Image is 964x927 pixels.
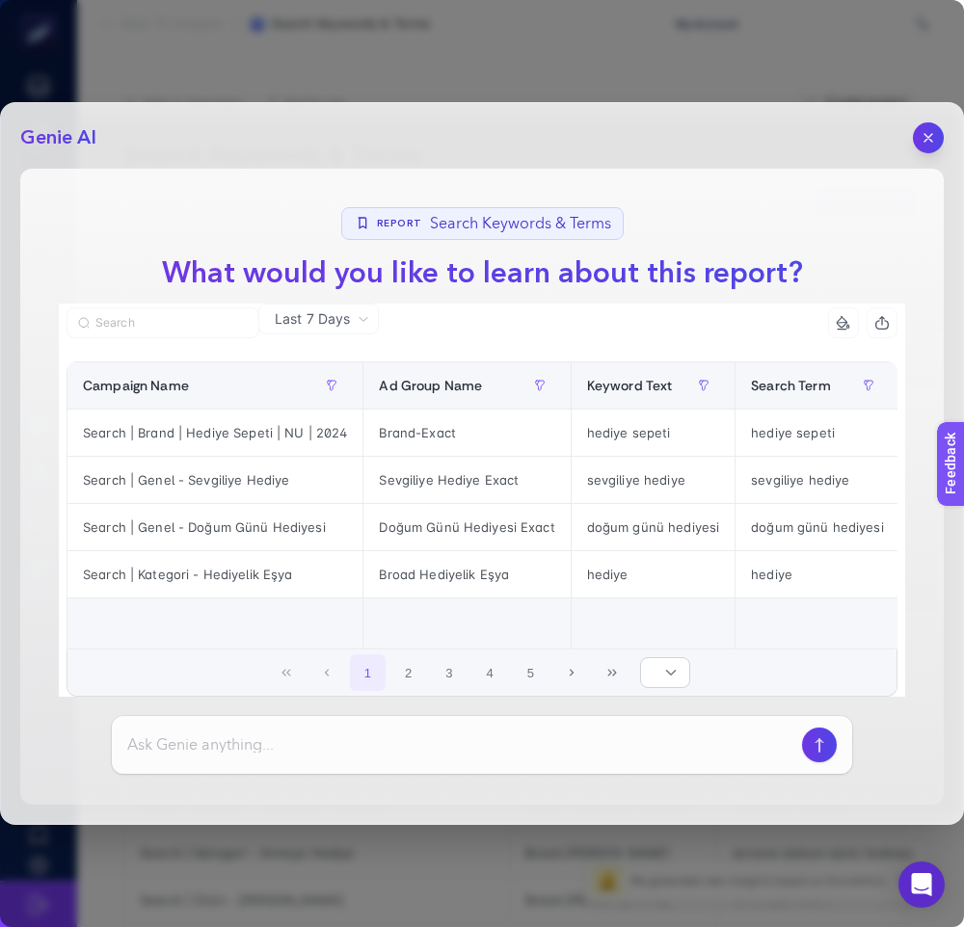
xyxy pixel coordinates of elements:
div: hediye [736,551,898,597]
span: Campaign Name [83,378,189,393]
button: 3 [431,654,468,691]
div: hediye [572,551,735,597]
input: Search [95,316,248,331]
div: Sevgiliye Hediye Exact [363,457,570,503]
span: Ad Group Name [379,378,482,393]
div: Open Intercom Messenger [898,861,945,908]
span: Report [377,217,422,231]
div: sevgiliye hediye [736,457,898,503]
button: 5 [513,654,549,691]
div: Broad Hediyelik Eşya [363,551,570,597]
span: Last 7 Days [275,309,350,329]
div: Search | Brand | Hediye Sepeti | NU | 2024 [67,410,362,456]
div: Search | Genel - Doğum Günü Hediyesi [67,504,362,550]
button: Last Page [594,654,630,691]
div: Search | Genel - Sevgiliye Hediye [67,457,362,503]
div: Doğum Günü Hediyesi Exact [363,504,570,550]
span: Keyword Text [587,378,673,393]
span: Feedback [12,6,73,21]
h1: What would you like to learn about this report? [147,252,818,295]
div: sevgiliye hediye [572,457,735,503]
div: doğum günü hediyesi [736,504,898,550]
span: Search Keywords & Terms [430,212,611,235]
div: hediye sepeti [572,410,735,456]
button: 1 [350,654,387,691]
div: Search | Kategori - Hediyelik Eşya [67,551,362,597]
button: 4 [471,654,508,691]
div: hediye sepeti [736,410,898,456]
button: Next Page [553,654,590,691]
input: Ask Genie anything... [127,733,794,756]
div: Last 7 Days [59,334,905,731]
span: Search Term [751,378,831,393]
h2: Genie AI [20,124,96,151]
button: 2 [390,654,427,691]
div: doğum günü hediyesi [572,504,735,550]
div: Brand-Exact [363,410,570,456]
